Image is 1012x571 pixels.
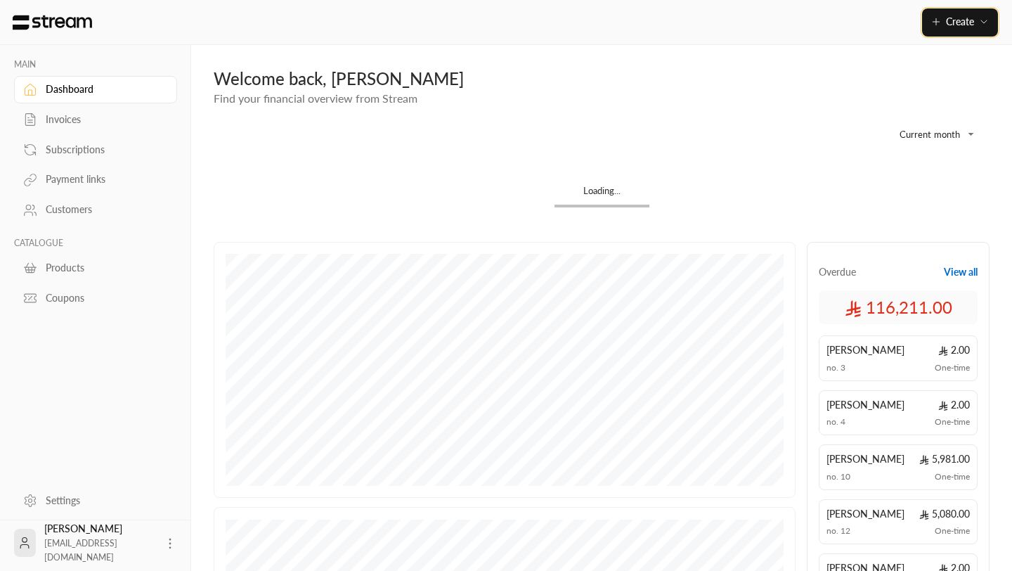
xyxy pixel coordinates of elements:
p: CATALOGUE [14,238,177,249]
span: [PERSON_NAME] [826,343,904,357]
span: 116,211.00 [845,296,952,319]
div: Subscriptions [46,143,160,157]
span: 2.00 [938,398,970,412]
a: Dashboard [14,76,177,103]
a: Subscriptions [14,136,177,163]
div: Customers [46,203,160,217]
a: Payment links [14,166,177,193]
span: no. 4 [826,416,845,428]
span: no. 12 [826,525,850,537]
a: Invoices [14,106,177,134]
div: Loading... [554,184,649,205]
img: Logo [11,15,93,30]
div: Settings [46,494,160,508]
span: One-time [935,525,970,537]
span: [EMAIL_ADDRESS][DOMAIN_NAME] [44,538,117,563]
div: Coupons [46,291,160,305]
a: Customers [14,196,177,224]
a: Coupons [14,284,177,312]
span: Find your financial overview from Stream [214,91,417,105]
span: [PERSON_NAME] [826,507,904,521]
span: 2.00 [938,343,970,357]
span: One-time [935,416,970,428]
span: Overdue [819,265,856,279]
a: Settings [14,487,177,514]
span: [PERSON_NAME] [826,452,904,466]
button: View all [944,265,978,279]
button: Create [922,8,998,37]
div: Invoices [46,113,160,127]
div: Payment links [46,172,160,186]
div: Products [46,261,160,275]
div: Welcome back, [PERSON_NAME] [214,68,990,90]
span: no. 10 [826,471,850,482]
span: One-time [935,471,970,482]
div: Dashboard [46,82,160,96]
span: [PERSON_NAME] [826,398,904,412]
span: 5,981.00 [919,452,970,466]
p: MAIN [14,59,177,70]
span: 5,080.00 [919,507,970,521]
span: no. 3 [826,362,845,373]
a: Products [14,255,177,282]
div: Current month [877,116,982,153]
span: One-time [935,362,970,373]
div: [PERSON_NAME] [44,522,155,564]
span: Create [946,15,974,27]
